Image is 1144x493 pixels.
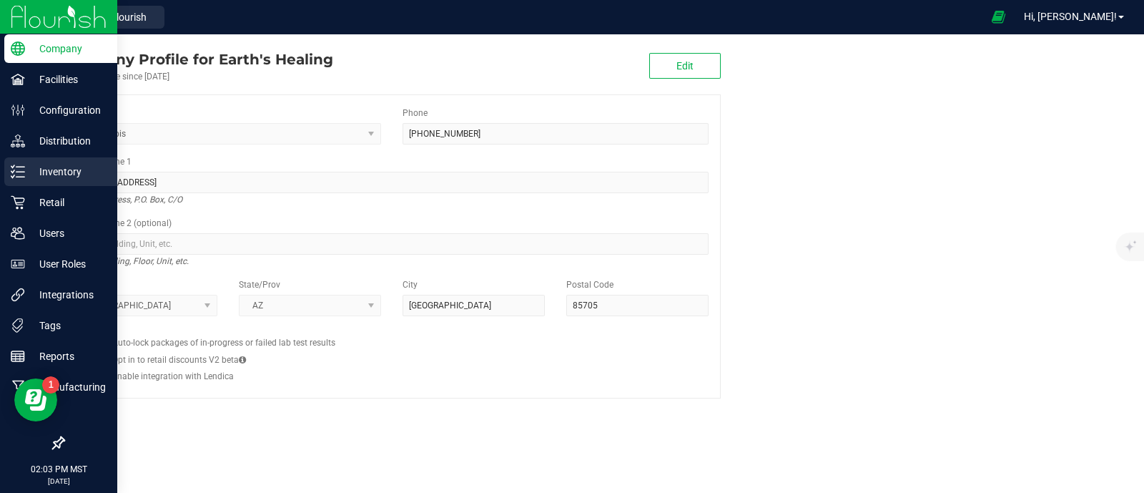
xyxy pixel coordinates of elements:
[676,60,694,72] span: Edit
[25,225,111,242] p: Users
[649,53,721,79] button: Edit
[403,123,709,145] input: (123) 456-7890
[25,102,111,119] p: Configuration
[63,49,333,70] div: Earth's Healing
[11,226,25,240] inline-svg: Users
[112,370,234,383] label: Enable integration with Lendica
[11,257,25,271] inline-svg: User Roles
[11,165,25,179] inline-svg: Inventory
[566,295,709,316] input: Postal Code
[42,376,59,394] iframe: Resource center unread badge
[75,253,189,270] i: Suite, Building, Floor, Unit, etc.
[63,70,333,83] div: Account active since [DATE]
[566,278,613,291] label: Postal Code
[25,132,111,150] p: Distribution
[403,295,545,316] input: City
[25,348,111,365] p: Reports
[11,349,25,363] inline-svg: Reports
[112,353,246,366] label: Opt in to retail discounts V2 beta
[6,463,111,476] p: 02:03 PM MST
[239,278,280,291] label: State/Prov
[25,163,111,180] p: Inventory
[25,317,111,334] p: Tags
[11,134,25,148] inline-svg: Distribution
[75,327,709,336] h2: Configs
[11,195,25,210] inline-svg: Retail
[25,286,111,303] p: Integrations
[11,72,25,87] inline-svg: Facilities
[75,172,709,193] input: Address
[25,379,111,396] p: Manufacturing
[403,278,418,291] label: City
[1024,11,1117,22] span: Hi, [PERSON_NAME]!
[11,380,25,394] inline-svg: Manufacturing
[11,103,25,117] inline-svg: Configuration
[25,194,111,211] p: Retail
[75,217,172,230] label: Address Line 2 (optional)
[25,255,111,273] p: User Roles
[25,40,111,57] p: Company
[11,288,25,302] inline-svg: Integrations
[11,42,25,56] inline-svg: Company
[14,379,57,421] iframe: Resource center
[403,107,428,119] label: Phone
[25,71,111,88] p: Facilities
[982,3,1015,31] span: Open Ecommerce Menu
[75,233,709,255] input: Suite, Building, Unit, etc.
[112,336,335,349] label: Auto-lock packages of in-progress or failed lab test results
[75,191,182,208] i: Street address, P.O. Box, C/O
[6,476,111,487] p: [DATE]
[11,318,25,333] inline-svg: Tags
